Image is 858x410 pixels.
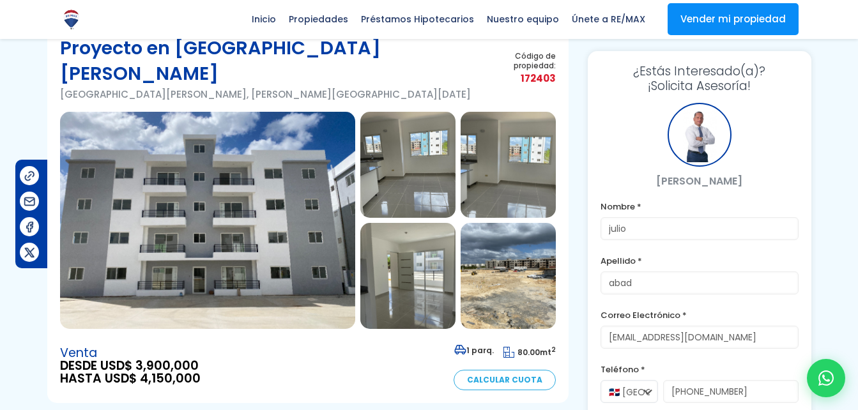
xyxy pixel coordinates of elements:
[668,3,799,35] a: Vender mi propiedad
[23,220,36,234] img: Compartir
[480,10,565,29] span: Nuestro equipo
[23,246,36,259] img: Compartir
[454,370,556,390] a: Calcular Cuota
[60,112,355,329] img: Proyecto en Ciudad Juan Bosch
[517,347,540,358] span: 80.00
[601,361,799,377] label: Teléfono *
[282,10,355,29] span: Propiedades
[601,199,799,215] label: Nombre *
[60,86,481,102] p: [GEOGRAPHIC_DATA][PERSON_NAME], [PERSON_NAME][GEOGRAPHIC_DATA][DATE]
[481,70,556,86] span: 172403
[481,51,556,70] span: Código de propiedad:
[461,112,556,218] img: Proyecto en Ciudad Juan Bosch
[454,345,494,356] span: 1 parq.
[668,103,732,167] div: Carlos Nuñez
[601,64,799,93] h3: ¡Solicita Asesoría!
[60,347,201,360] span: Venta
[60,360,201,372] span: DESDE USD$ 3,900,000
[461,223,556,329] img: Proyecto en Ciudad Juan Bosch
[245,10,282,29] span: Inicio
[60,35,481,86] h1: Proyecto en [GEOGRAPHIC_DATA][PERSON_NAME]
[360,112,456,218] img: Proyecto en Ciudad Juan Bosch
[360,223,456,329] img: Proyecto en Ciudad Juan Bosch
[60,8,82,31] img: Logo de REMAX
[601,173,799,189] p: [PERSON_NAME]
[601,64,799,79] span: ¿Estás Interesado(a)?
[355,10,480,29] span: Préstamos Hipotecarios
[565,10,652,29] span: Únete a RE/MAX
[601,307,799,323] label: Correo Electrónico *
[23,195,36,208] img: Compartir
[503,347,556,358] span: mt
[551,345,556,354] sup: 2
[601,253,799,269] label: Apellido *
[23,169,36,183] img: Compartir
[60,372,201,385] span: HASTA USD$ 4,150,000
[663,380,799,403] input: 123-456-7890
